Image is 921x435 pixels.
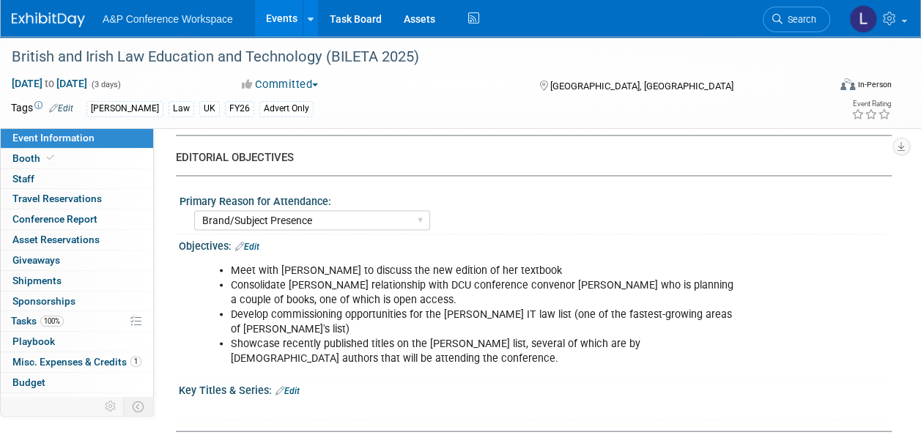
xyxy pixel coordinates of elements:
span: Sponsorships [12,295,75,307]
div: British and Irish Law Education and Technology (BILETA 2025) [7,44,816,70]
span: Travel Reservations [12,193,102,204]
li: Showcase recently published titles on the [PERSON_NAME] list, several of which are by [DEMOGRAPHI... [231,336,741,365]
a: Tasks100% [1,311,153,331]
a: Giveaways [1,250,153,270]
span: Booth [12,152,57,164]
div: UK [199,101,220,116]
a: Travel Reservations [1,189,153,209]
a: Asset Reservations [1,230,153,250]
a: Conference Report [1,209,153,229]
span: [DATE] [DATE] [11,77,88,90]
img: Louise Morgan [849,5,877,33]
a: Search [763,7,830,32]
a: Misc. Expenses & Credits1 [1,352,153,372]
span: 100% [40,316,64,327]
a: Budget [1,373,153,393]
img: ExhibitDay [12,12,85,27]
a: Edit [235,241,259,251]
span: ROI, Objectives & ROO [12,397,111,409]
span: A&P Conference Workspace [103,13,233,25]
li: Consolidate [PERSON_NAME] relationship with DCU conference convenor [PERSON_NAME] who is planning... [231,278,741,307]
a: Event Information [1,128,153,148]
a: Booth [1,149,153,168]
span: Staff [12,173,34,185]
span: 1 [130,356,141,367]
a: Playbook [1,332,153,352]
span: (3 days) [90,80,121,89]
span: Budget [12,376,45,388]
div: Event Rating [851,100,891,108]
div: Objectives: [179,234,892,253]
a: ROI, Objectives & ROO [1,393,153,413]
div: EDITORIAL OBJECTIVES [176,149,881,165]
span: Misc. Expenses & Credits [12,356,141,368]
a: Shipments [1,271,153,291]
div: Primary Reason for Attendance: [180,190,885,208]
div: Law [169,101,194,116]
li: Meet with [PERSON_NAME] to discuss the new edition of her textbook [231,263,741,278]
div: [PERSON_NAME] [86,101,163,116]
td: Toggle Event Tabs [124,397,154,416]
span: Tasks [11,315,64,327]
div: FY26 [225,101,254,116]
a: Staff [1,169,153,189]
span: Shipments [12,275,62,286]
span: Asset Reservations [12,234,100,245]
span: Search [783,14,816,25]
a: Sponsorships [1,291,153,311]
div: In-Person [857,79,892,90]
span: [GEOGRAPHIC_DATA], [GEOGRAPHIC_DATA] [550,81,733,92]
td: Tags [11,100,73,117]
button: Committed [237,77,324,92]
li: Develop commissioning opportunities for the [PERSON_NAME] IT law list (one of the fastest-growing... [231,307,741,336]
span: Event Information [12,132,95,144]
a: Edit [49,103,73,114]
span: Playbook [12,335,55,347]
div: Advert Only [259,101,314,116]
span: Giveaways [12,254,60,266]
img: Format-Inperson.png [840,78,855,90]
td: Personalize Event Tab Strip [98,397,124,416]
a: Edit [275,385,300,395]
i: Booth reservation complete [47,154,54,162]
span: Conference Report [12,213,97,225]
span: to [42,78,56,89]
div: Key Titles & Series: [179,379,892,398]
div: Event Format [763,76,892,98]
